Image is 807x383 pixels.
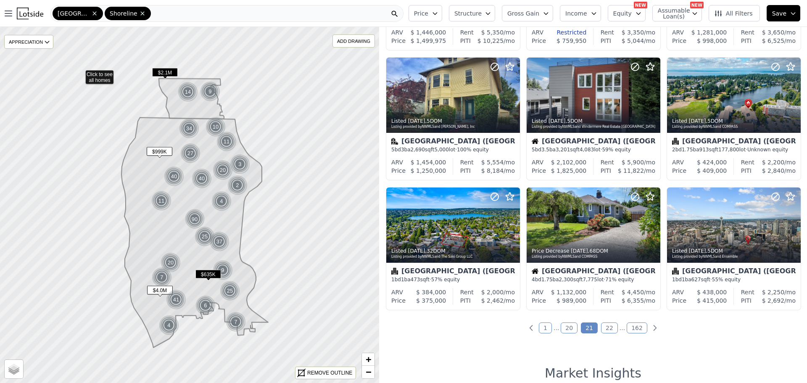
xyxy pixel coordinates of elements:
span: Equity [613,9,632,18]
span: $ 1,454,000 [411,159,446,166]
div: ARV [532,158,543,166]
div: Price [532,37,546,45]
button: All Filters [709,5,760,21]
button: Save [767,5,800,21]
div: Rent [601,28,614,37]
span: $ 759,950 [556,37,586,44]
div: Listed , 32 DOM [391,248,516,254]
img: g1.png [151,191,172,211]
div: 1 bd 1 ba sqft · 55% equity [672,276,796,283]
div: 3 [230,154,250,174]
a: Listed [DATE],5DOMListing provided byNWMLSand EnsembleCondominium[GEOGRAPHIC_DATA] ([GEOGRAPHIC_D... [667,187,800,310]
div: Listing provided by NWMLS and [PERSON_NAME], Inc [391,124,516,129]
div: 9 [213,260,233,280]
div: 5 bd 3 ba sqft lot · 100% equity [391,146,515,153]
div: 5 bd 3.5 ba sqft lot · 59% equity [532,146,655,153]
img: Lotside [17,8,43,19]
a: Page 1 [539,322,552,333]
span: $ 2,102,000 [551,159,587,166]
span: $ 1,499,975 [411,37,446,44]
div: PITI [741,166,752,175]
img: g1.png [192,169,212,189]
div: Price [532,296,546,305]
div: 40 [164,166,184,187]
div: Listing provided by NWMLS and Windermere Real Estate [GEOGRAPHIC_DATA] [532,124,656,129]
div: PITI [741,296,752,305]
div: Rent [741,288,754,296]
span: $ 1,825,000 [551,167,587,174]
div: 4 [159,315,179,335]
div: Listed , 5 DOM [532,118,656,124]
span: $ 998,000 [697,37,727,44]
div: PITI [460,296,471,305]
a: Price Decrease [DATE],68DOMListing provided byNWMLSand COMPASSHouse[GEOGRAPHIC_DATA] ([GEOGRAPHIC... [526,187,660,310]
span: 913 [699,147,709,153]
span: $ 6,355 [622,297,644,304]
img: g1.png [227,175,248,195]
img: Multifamily [391,138,398,145]
span: Income [565,9,587,18]
ul: Pagination [379,324,807,332]
span: $ 4,450 [622,289,644,296]
div: [GEOGRAPHIC_DATA] ([GEOGRAPHIC_DATA]) [532,138,655,146]
div: /mo [752,37,796,45]
time: 2025-08-21 00:00 [408,118,425,124]
div: /mo [752,296,796,305]
div: 11 [151,191,171,211]
div: PITI [601,296,611,305]
div: 7 [226,312,246,332]
div: APPRECIATION [4,35,53,49]
a: Layers [5,360,23,378]
div: /mo [474,288,515,296]
div: [GEOGRAPHIC_DATA] ([GEOGRAPHIC_DATA]) [391,138,515,146]
div: /mo [474,158,515,166]
div: $4.0M [147,286,173,298]
div: /mo [754,158,796,166]
div: 7 [152,267,172,288]
a: Page 20 [561,322,578,333]
img: g1.png [179,119,200,139]
div: 2 [227,175,248,195]
div: REMOVE OUTLINE [307,369,352,377]
div: 4 bd 1.75 ba sqft lot · 71% equity [532,276,655,283]
div: 27 [180,143,200,164]
div: /mo [611,166,655,175]
div: Listed , 5 DOM [672,248,796,254]
span: 473 [411,277,420,283]
div: /mo [614,158,655,166]
div: Rent [460,288,474,296]
button: Structure [449,5,495,21]
span: $4.0M [147,286,173,295]
div: /mo [614,288,655,296]
div: /mo [611,37,655,45]
div: Price [672,37,686,45]
div: Listing provided by NWMLS and COMPASS [532,254,656,259]
span: Assumable Loan(s) [658,8,685,19]
span: $ 2,250 [762,289,784,296]
span: 177,800 [718,147,739,153]
span: Price [414,9,428,18]
a: Listed [DATE],5DOMListing provided byNWMLSand COMPASSCondominium[GEOGRAPHIC_DATA] ([GEOGRAPHIC_DA... [667,57,800,180]
span: $ 2,692 [762,297,784,304]
img: g1.png [159,315,179,335]
div: PITI [601,37,611,45]
img: g1.png [213,160,233,180]
span: $ 409,000 [697,167,727,174]
a: Jump forward [620,325,625,331]
a: Zoom in [362,353,374,366]
span: $999K [147,147,172,156]
img: g1.png [195,227,215,247]
div: PITI [741,37,752,45]
span: $ 1,446,000 [411,29,446,36]
span: Gross Gain [507,9,539,18]
span: $635K [195,270,221,279]
div: ARV [391,28,403,37]
div: /mo [471,37,515,45]
span: + [366,354,371,365]
div: Price [672,296,686,305]
div: 20 [213,160,233,180]
div: Price [532,166,546,175]
img: g1.png [206,117,226,137]
div: 20 [161,253,181,273]
span: Shoreline [110,9,137,18]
